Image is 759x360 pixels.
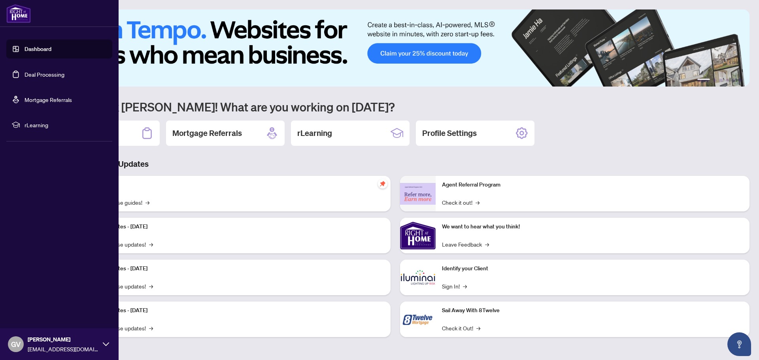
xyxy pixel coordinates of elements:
span: → [485,240,489,249]
h1: Welcome back [PERSON_NAME]! What are you working on [DATE]? [41,99,750,114]
p: We want to hear what you think! [442,222,743,231]
span: GV [11,339,21,350]
a: Check it out!→ [442,198,480,207]
button: 3 [719,79,723,82]
h2: Mortgage Referrals [172,128,242,139]
button: 1 [697,79,710,82]
button: 4 [726,79,729,82]
a: Leave Feedback→ [442,240,489,249]
img: Sail Away With 8Twelve [400,302,436,337]
a: Sign In!→ [442,282,467,290]
span: → [149,324,153,332]
button: 2 [713,79,716,82]
button: 5 [732,79,735,82]
p: Agent Referral Program [442,181,743,189]
img: Agent Referral Program [400,183,436,205]
img: We want to hear what you think! [400,218,436,253]
span: pushpin [378,179,387,188]
a: Check it Out!→ [442,324,480,332]
p: Platform Updates - [DATE] [83,222,384,231]
h2: Profile Settings [422,128,477,139]
h2: rLearning [297,128,332,139]
span: [PERSON_NAME] [28,335,99,344]
span: [EMAIL_ADDRESS][DOMAIN_NAME] [28,345,99,353]
a: Mortgage Referrals [25,96,72,103]
span: rLearning [25,121,107,129]
button: Open asap [727,332,751,356]
h3: Brokerage & Industry Updates [41,158,750,170]
span: → [463,282,467,290]
img: logo [6,4,31,23]
p: Self-Help [83,181,384,189]
img: Slide 0 [41,9,750,87]
a: Dashboard [25,45,51,53]
span: → [149,240,153,249]
img: Identify your Client [400,260,436,295]
a: Deal Processing [25,71,64,78]
button: 6 [738,79,742,82]
p: Platform Updates - [DATE] [83,306,384,315]
span: → [149,282,153,290]
span: → [476,198,480,207]
span: → [476,324,480,332]
p: Sail Away With 8Twelve [442,306,743,315]
span: → [145,198,149,207]
p: Platform Updates - [DATE] [83,264,384,273]
p: Identify your Client [442,264,743,273]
